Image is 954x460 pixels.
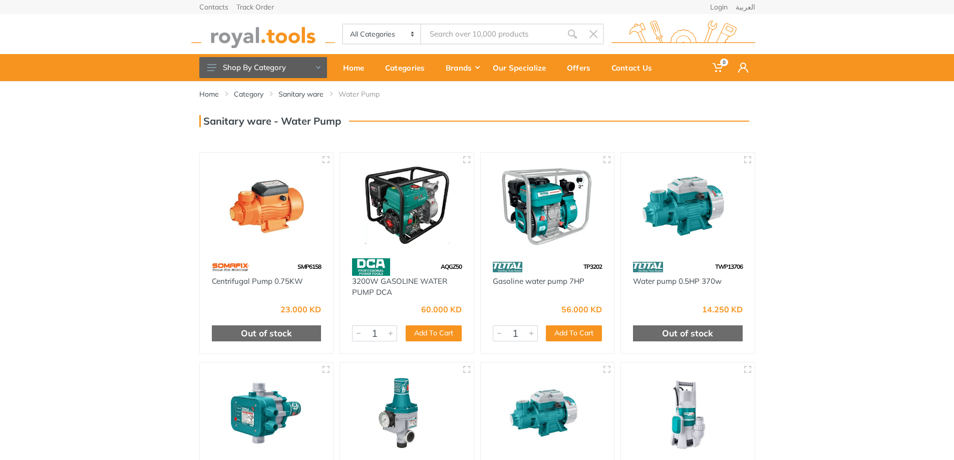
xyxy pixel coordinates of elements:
[633,325,743,341] div: Out of stock
[490,162,605,248] img: Royal Tools - Gasoline water pump 7HP
[378,57,439,78] div: Categories
[630,162,746,248] img: Royal Tools - Water pump 0.5HP 370w
[611,21,755,48] img: royal.tools Logo
[604,57,666,78] div: Contact Us
[561,305,602,313] div: 56.000 KD
[736,4,755,11] a: العربية
[706,54,731,81] a: 0
[406,325,462,341] button: Add To Cart
[280,305,321,313] div: 23.000 KD
[336,54,378,81] a: Home
[439,57,486,78] div: Brands
[710,4,728,11] a: Login
[339,89,395,99] li: Water Pump
[421,24,561,45] input: Site search
[199,115,341,127] h3: Sanitary ware - Water Pump
[441,263,462,270] span: AQGZ50
[349,162,465,248] img: Royal Tools - 3200W GASOLINE WATER PUMP DCA
[191,21,335,48] img: royal.tools Logo
[633,258,663,276] img: 86.webp
[630,371,746,458] img: Royal Tools - Submersible pump 1000w
[209,162,325,248] img: Royal Tools - Centrifugal Pump 0.75KW
[560,57,604,78] div: Offers
[199,57,327,78] button: Shop By Category
[199,4,228,11] a: Contacts
[297,263,321,270] span: SMP6158
[278,89,324,99] a: Sanitary ware
[234,89,263,99] a: Category
[349,371,465,458] img: Royal Tools - Automatic pump control
[236,4,274,11] a: Track Order
[604,54,666,81] a: Contact Us
[209,371,325,458] img: Royal Tools - Automatic pump control
[199,89,755,99] nav: breadcrumb
[583,263,602,270] span: TP3202
[486,54,560,81] a: Our Specialize
[212,258,249,276] img: 60.webp
[199,89,219,99] a: Home
[352,258,390,276] img: 58.webp
[720,59,728,66] span: 0
[352,276,447,297] a: 3200W GASOLINE WATER PUMP DCA
[633,276,722,286] a: Water pump 0.5HP 370w
[493,258,523,276] img: 86.webp
[715,263,743,270] span: TWP13706
[702,305,743,313] div: 14.250 KD
[486,57,560,78] div: Our Specialize
[493,276,584,286] a: Gasoline water pump 7HP
[336,57,378,78] div: Home
[546,325,602,341] button: Add To Cart
[343,25,422,44] select: Category
[212,276,303,286] a: Centrifugal Pump 0.75KW
[490,371,605,458] img: Royal Tools - Peripheral pump 1HP
[378,54,439,81] a: Categories
[421,305,462,313] div: 60.000 KD
[560,54,604,81] a: Offers
[212,325,322,341] div: Out of stock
